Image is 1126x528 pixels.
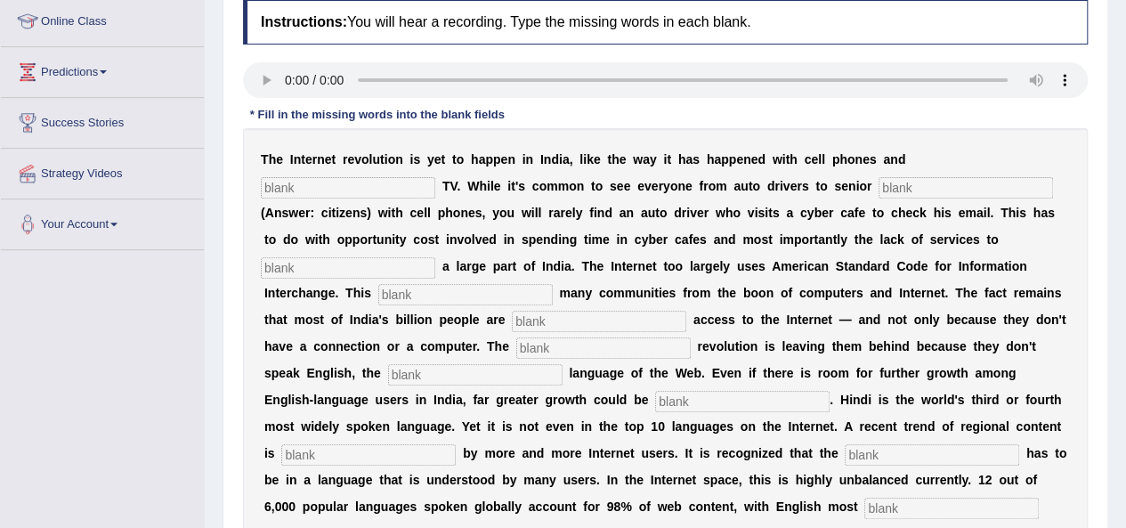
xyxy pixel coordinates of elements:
[725,206,733,220] b: h
[863,152,870,167] b: e
[785,152,790,167] b: t
[354,152,361,167] b: v
[891,206,898,220] b: c
[912,206,919,220] b: c
[361,152,369,167] b: o
[670,179,678,193] b: o
[579,152,583,167] b: l
[749,179,753,193] b: t
[958,206,965,220] b: e
[1,47,204,92] a: Predictions
[855,152,863,167] b: n
[522,232,529,247] b: s
[620,152,627,167] b: e
[1000,206,1009,220] b: T
[536,232,543,247] b: e
[757,206,765,220] b: s
[807,206,814,220] b: y
[507,152,515,167] b: n
[485,152,493,167] b: p
[367,206,371,220] b: )
[757,152,766,167] b: d
[834,179,841,193] b: s
[290,232,298,247] b: o
[870,152,877,167] b: s
[855,179,859,193] b: i
[965,206,976,220] b: m
[515,179,518,193] b: '
[721,152,729,167] b: p
[840,206,847,220] b: c
[610,179,617,193] b: s
[378,284,553,305] input: blank
[276,152,283,167] b: e
[986,206,990,220] b: l
[482,206,485,220] b: ,
[576,206,583,220] b: y
[623,179,630,193] b: e
[261,152,269,167] b: T
[782,152,786,167] b: i
[748,206,755,220] b: v
[305,152,312,167] b: e
[890,152,898,167] b: n
[768,206,773,220] b: t
[388,206,392,220] b: i
[434,152,441,167] b: e
[704,206,709,220] b: r
[511,179,515,193] b: t
[434,232,439,247] b: t
[898,206,906,220] b: h
[450,232,458,247] b: n
[783,179,790,193] b: v
[281,206,288,220] b: s
[864,498,1039,519] input: blank
[550,232,558,247] b: d
[607,152,612,167] b: t
[506,206,514,220] b: u
[663,179,670,193] b: y
[539,179,547,193] b: o
[883,152,890,167] b: a
[685,152,693,167] b: a
[290,152,294,167] b: I
[637,179,644,193] b: e
[1041,206,1048,220] b: a
[822,206,829,220] b: e
[344,232,352,247] b: p
[265,206,274,220] b: A
[460,206,468,220] b: n
[941,206,944,220] b: i
[547,179,557,193] b: m
[560,206,564,220] b: r
[450,179,457,193] b: V
[686,206,690,220] b: i
[479,179,487,193] b: h
[569,179,577,193] b: o
[388,364,563,386] input: blank
[479,152,486,167] b: a
[494,179,501,193] b: e
[360,206,367,220] b: s
[617,179,624,193] b: e
[944,206,952,220] b: s
[372,152,380,167] b: u
[467,179,479,193] b: W
[288,206,298,220] b: w
[729,152,737,167] b: p
[413,152,420,167] b: s
[457,179,460,193] b: .
[261,257,435,279] input: blank
[544,152,552,167] b: n
[305,232,315,247] b: w
[667,152,671,167] b: t
[391,206,395,220] b: t
[347,152,354,167] b: e
[641,206,648,220] b: a
[733,206,741,220] b: o
[558,179,569,193] b: m
[570,152,573,167] b: ,
[438,206,446,220] b: p
[420,232,428,247] b: o
[820,179,828,193] b: o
